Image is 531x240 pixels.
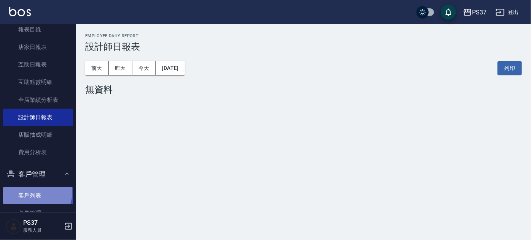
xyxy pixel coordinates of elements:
[109,61,132,75] button: 昨天
[3,204,73,222] a: 卡券管理
[441,5,456,20] button: save
[3,38,73,56] a: 店家日報表
[85,33,522,38] h2: Employee Daily Report
[132,61,156,75] button: 今天
[23,227,62,234] p: 服務人員
[85,41,522,52] h3: 設計師日報表
[156,61,184,75] button: [DATE]
[3,164,73,184] button: 客戶管理
[85,61,109,75] button: 前天
[3,56,73,73] a: 互助日報表
[3,21,73,38] a: 報表目錄
[23,219,62,227] h5: PS37
[3,73,73,91] a: 互助點數明細
[3,109,73,126] a: 設計師日報表
[3,144,73,161] a: 費用分析表
[3,126,73,144] a: 店販抽成明細
[9,7,31,16] img: Logo
[460,5,490,20] button: PS37
[6,219,21,234] img: Person
[498,61,522,75] button: 列印
[3,187,73,204] a: 客戶列表
[493,5,522,19] button: 登出
[3,91,73,109] a: 全店業績分析表
[472,8,486,17] div: PS37
[85,84,522,95] div: 無資料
